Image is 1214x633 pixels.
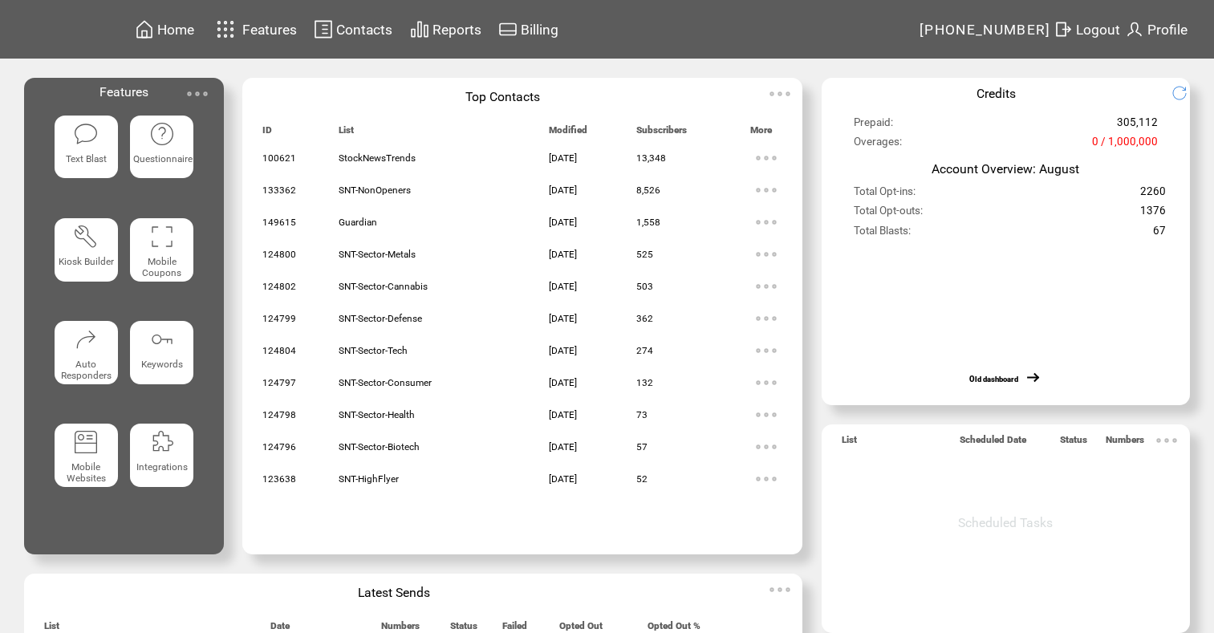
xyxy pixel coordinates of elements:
[339,152,416,164] span: StockNewsTrends
[549,345,577,356] span: [DATE]
[549,185,577,196] span: [DATE]
[960,434,1026,452] span: Scheduled Date
[262,409,296,420] span: 124798
[750,431,782,463] img: ellypsis.svg
[1151,424,1183,456] img: ellypsis.svg
[339,473,399,485] span: SNT-HighFlyer
[549,152,577,164] span: [DATE]
[339,185,411,196] span: SNT-NonOpeners
[750,367,782,399] img: ellypsis.svg
[1140,185,1166,205] span: 2260
[410,19,429,39] img: chart.svg
[750,302,782,335] img: ellypsis.svg
[636,281,653,292] span: 503
[932,161,1079,177] span: Account Overview: August
[339,217,377,228] span: Guardian
[408,17,484,42] a: Reports
[636,441,648,452] span: 57
[336,22,392,38] span: Contacts
[130,218,193,308] a: Mobile Coupons
[636,185,660,196] span: 8,526
[135,19,154,39] img: home.svg
[636,377,653,388] span: 132
[262,377,296,388] span: 124797
[636,345,653,356] span: 274
[262,217,296,228] span: 149615
[549,409,577,420] span: [DATE]
[636,313,653,324] span: 362
[1125,19,1144,39] img: profile.svg
[549,313,577,324] span: [DATE]
[339,441,420,452] span: SNT-Sector-Biotech
[764,574,796,606] img: ellypsis.svg
[314,19,333,39] img: contacts.svg
[549,441,577,452] span: [DATE]
[73,327,99,352] img: auto-responders.svg
[262,124,272,143] span: ID
[969,375,1018,383] a: Old dashboard
[339,281,428,292] span: SNT-Sector-Cannabis
[549,377,577,388] span: [DATE]
[66,153,107,164] span: Text Blast
[1092,136,1158,155] span: 0 / 1,000,000
[339,249,416,260] span: SNT-Sector-Metals
[750,463,782,495] img: ellypsis.svg
[636,217,660,228] span: 1,558
[55,116,118,205] a: Text Blast
[358,585,430,600] span: Latest Sends
[636,249,653,260] span: 525
[549,124,587,143] span: Modified
[212,16,240,43] img: features.svg
[636,124,687,143] span: Subscribers
[854,225,911,244] span: Total Blasts:
[1054,19,1073,39] img: exit.svg
[73,121,99,147] img: text-blast.svg
[432,22,481,38] span: Reports
[130,424,193,513] a: Integrations
[750,399,782,431] img: ellypsis.svg
[920,22,1051,38] span: [PHONE_NUMBER]
[67,461,106,484] span: Mobile Websites
[61,359,112,381] span: Auto Responders
[549,473,577,485] span: [DATE]
[130,116,193,205] a: Questionnaire
[132,17,197,42] a: Home
[1123,17,1190,42] a: Profile
[339,124,354,143] span: List
[133,153,193,164] span: Questionnaire
[262,185,296,196] span: 133362
[1153,225,1166,244] span: 67
[149,224,175,250] img: coupons.svg
[636,473,648,485] span: 52
[1117,116,1158,136] span: 305,112
[59,256,114,267] span: Kiosk Builder
[842,434,857,452] span: List
[149,429,175,455] img: integrations.svg
[750,174,782,206] img: ellypsis.svg
[262,473,296,485] span: 123638
[854,116,893,136] span: Prepaid:
[958,515,1053,530] span: Scheduled Tasks
[142,256,181,278] span: Mobile Coupons
[1060,434,1087,452] span: Status
[750,206,782,238] img: ellypsis.svg
[209,14,300,45] a: Features
[242,22,297,38] span: Features
[549,249,577,260] span: [DATE]
[55,218,118,308] a: Kiosk Builder
[262,249,296,260] span: 124800
[549,217,577,228] span: [DATE]
[1147,22,1188,38] span: Profile
[99,84,148,99] span: Features
[764,78,796,110] img: ellypsis.svg
[750,124,772,143] span: More
[1140,205,1166,224] span: 1376
[262,345,296,356] span: 124804
[339,313,422,324] span: SNT-Sector-Defense
[549,281,577,292] span: [DATE]
[311,17,395,42] a: Contacts
[73,224,99,250] img: tool%201.svg
[521,22,558,38] span: Billing
[262,313,296,324] span: 124799
[55,321,118,411] a: Auto Responders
